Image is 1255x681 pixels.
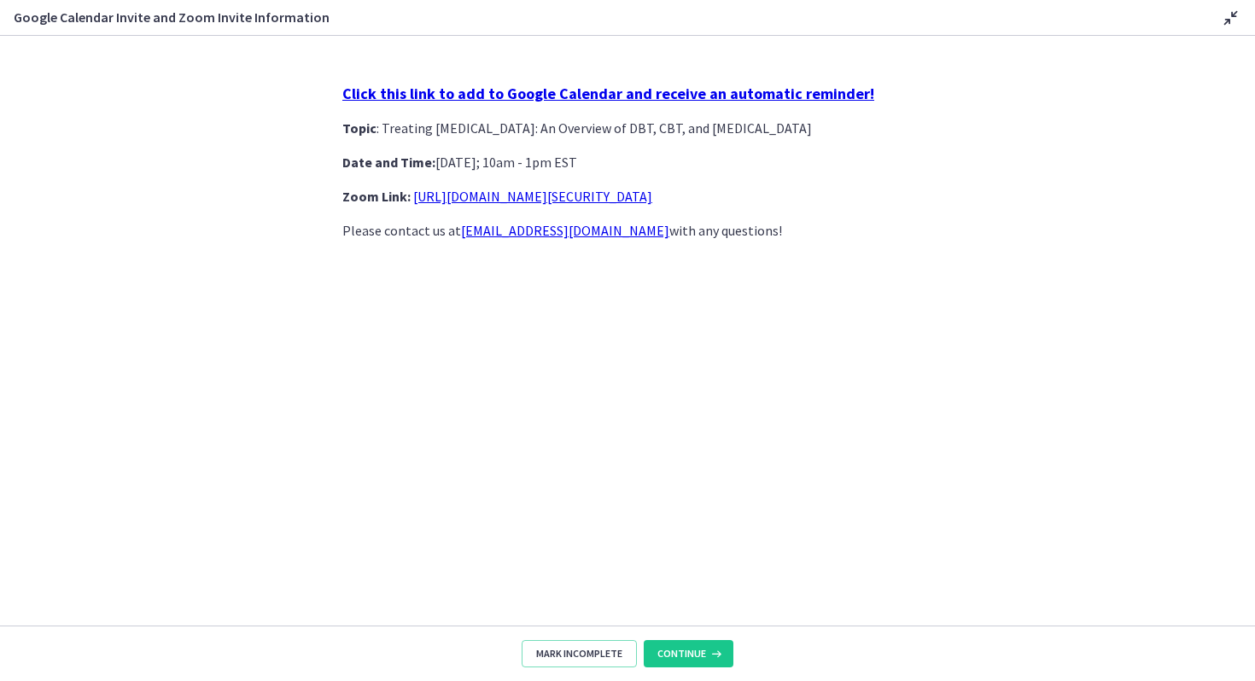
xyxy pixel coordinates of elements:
p: Please contact us at with any questions! [342,220,913,241]
button: Mark Incomplete [522,640,637,667]
a: [URL][DOMAIN_NAME][SECURITY_DATA] [413,188,652,205]
a: Click this link to add to Google Calendar and receive an automatic reminder! [342,85,874,102]
p: [DATE]; 10am - 1pm EST [342,152,913,172]
button: Continue [644,640,733,667]
h3: Google Calendar Invite and Zoom Invite Information [14,7,1194,27]
strong: Topic [342,119,376,137]
a: [EMAIL_ADDRESS][DOMAIN_NAME] [461,222,669,239]
span: Mark Incomplete [536,647,622,661]
strong: Zoom Link: [342,188,411,205]
strong: Click this link to add to Google Calendar and receive an automatic reminder! [342,84,874,103]
strong: Date and Time: [342,154,435,171]
p: : Treating [MEDICAL_DATA]: An Overview of DBT, CBT, and [MEDICAL_DATA] [342,118,913,138]
span: Continue [657,647,706,661]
